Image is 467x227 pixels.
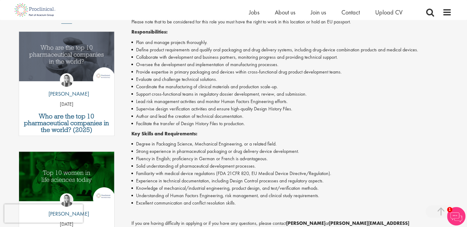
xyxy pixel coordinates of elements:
span: 1 [447,207,452,212]
strong: [PERSON_NAME] [286,220,325,226]
a: Contact [341,8,360,16]
a: Upload CV [375,8,403,16]
li: Degree in Packaging Science, Mechanical Engineering, or a related field. [131,140,452,148]
li: Familiarity with medical device regulations (FDA 21CFR 820, EU Medical Device Directive/Regulation). [131,170,452,177]
a: About us [275,8,295,16]
li: Define product requirements and qualify oral packaging and drug delivery systems, including drug-... [131,46,452,54]
p: [DATE] [19,101,115,108]
strong: Responsibilities: [131,29,168,35]
li: Coordinate the manufacturing of clinical materials and production scale-up. [131,83,452,90]
img: Top 10 women in life sciences today [19,152,115,201]
a: Join us [311,8,326,16]
p: [PERSON_NAME] [44,90,89,98]
li: Oversee the development and implementation of manufacturing processes. [131,61,452,68]
li: Knowledge of mechanical/industrial engineering, product design, and test/verification methods. [131,185,452,192]
a: Jobs [249,8,259,16]
li: Plan and manage projects thoroughly. [131,39,452,46]
a: Who are the top 10 pharmaceutical companies in the world? (2025) [22,113,111,133]
li: Author and lead the creation of technical documentation. [131,113,452,120]
img: Top 10 pharmaceutical companies in the world 2025 [19,32,115,81]
li: Evaluate and challenge technical solutions. [131,76,452,83]
li: Strong experience in pharmaceutical packaging or drug delivery device development. [131,148,452,155]
li: Lead risk management activities and monitor Human Factors Engineering efforts. [131,98,452,105]
img: Chatbot [447,207,465,225]
img: Hannah Burke [60,73,73,87]
a: Hannah Burke [PERSON_NAME] [44,73,89,101]
iframe: reCAPTCHA [4,204,83,223]
p: Please note that to be considered for this role you must have the right to work in this location ... [131,18,452,26]
a: Hannah Burke [PERSON_NAME] [44,193,89,221]
li: Supervise design verification activities and ensure high-quality Design History Files. [131,105,452,113]
li: Experience in technical documentation, including Design Control processes and regulatory aspects. [131,177,452,185]
li: Fluency in English; proficiency in German or French is advantageous. [131,155,452,162]
a: Link to a post [19,32,115,86]
li: Collaborate with development and business partners, monitoring progress and providing technical s... [131,54,452,61]
li: Provide expertise in primary packaging and devices within cross-functional drug product developme... [131,68,452,76]
li: Solid understanding of pharmaceutical development processes. [131,162,452,170]
li: Understanding of Human Factors Engineering, risk management, and clinical study requirements. [131,192,452,199]
li: Support cross-functional teams in regulatory dossier development, review, and submission. [131,90,452,98]
strong: Key Skills and Requirements: [131,130,197,137]
li: Excellent communication and conflict resolution skills. [131,199,452,207]
a: Link to a post [19,152,115,206]
img: Hannah Burke [60,193,73,207]
li: Facilitate the transfer of Design History Files to production. [131,120,452,127]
